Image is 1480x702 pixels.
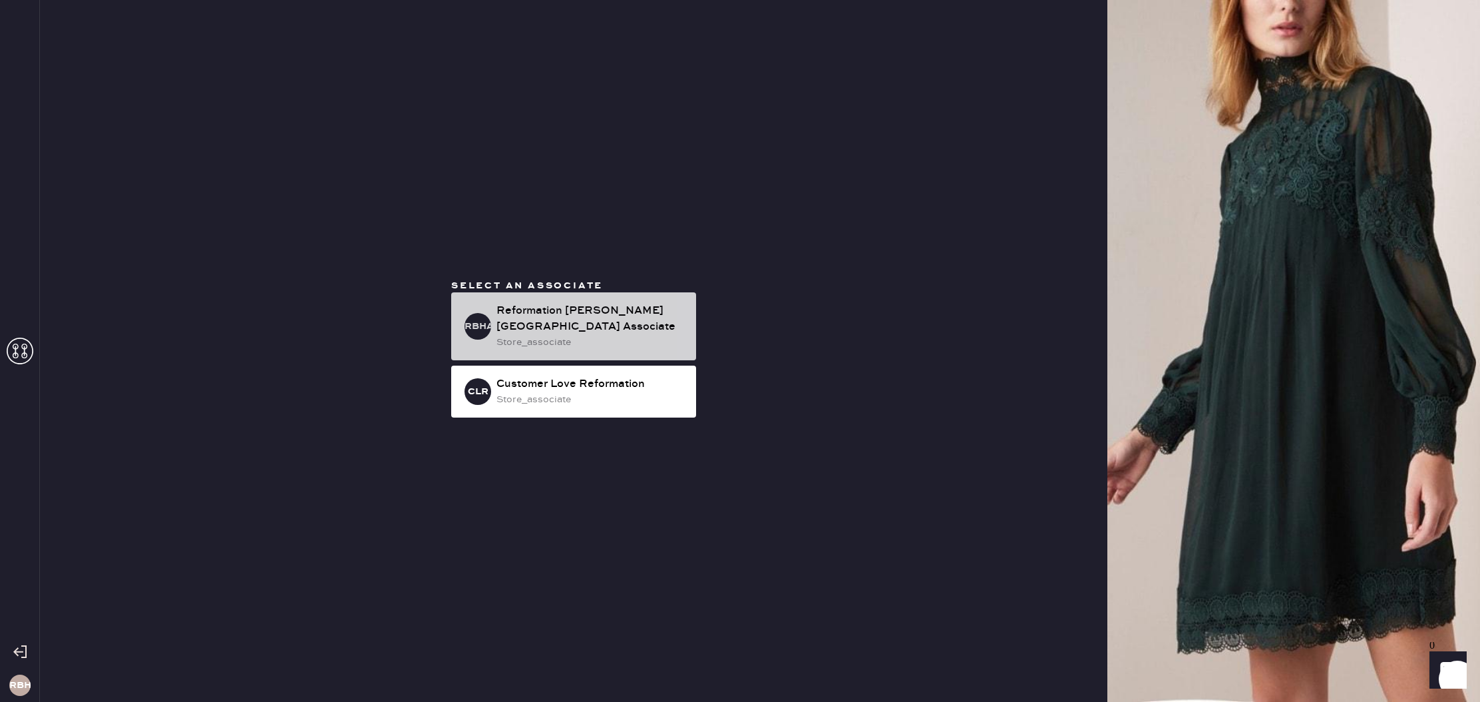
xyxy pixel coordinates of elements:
h3: CLR [468,387,488,396]
div: Reformation [PERSON_NAME][GEOGRAPHIC_DATA] Associate [496,303,685,335]
h3: RBHA [464,322,491,331]
span: Select an associate [451,280,603,292]
div: store_associate [496,392,685,407]
div: Customer Love Reformation [496,376,685,392]
iframe: Front Chat [1417,642,1474,699]
div: store_associate [496,335,685,350]
h3: RBH [9,681,31,690]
